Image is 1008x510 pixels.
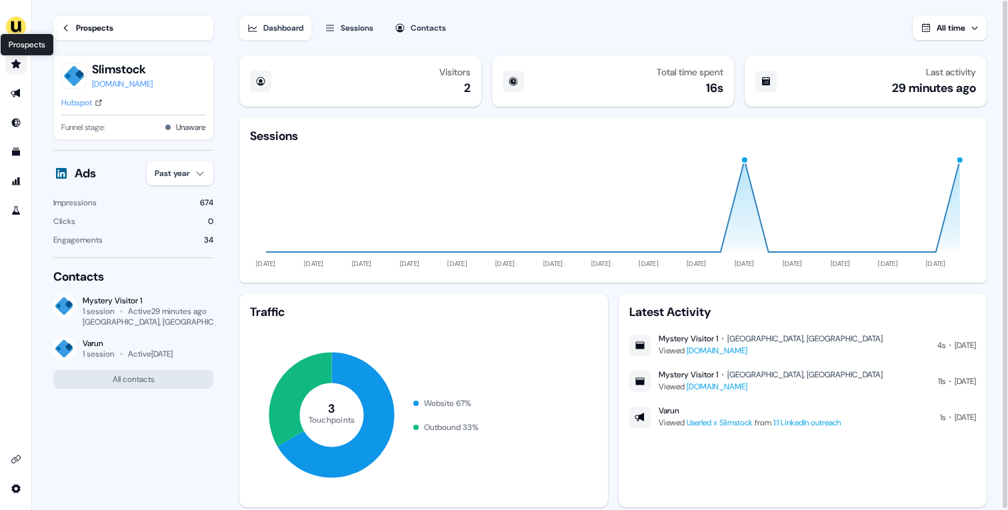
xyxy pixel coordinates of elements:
div: Prospects [76,21,113,35]
tspan: [DATE] [400,259,420,268]
div: Impressions [53,196,97,209]
button: Unaware [176,121,205,134]
div: Varun [659,405,679,416]
div: Viewed [659,380,883,393]
div: Sessions [341,21,373,35]
a: Go to integrations [5,478,27,499]
div: Clicks [53,215,75,228]
tspan: [DATE] [687,259,707,268]
div: 11s [938,375,945,388]
tspan: [DATE] [448,259,468,268]
tspan: [DATE] [831,259,851,268]
div: [GEOGRAPHIC_DATA], [GEOGRAPHIC_DATA] [83,317,239,327]
a: [DOMAIN_NAME] [92,77,153,91]
div: Outbound 33 % [424,421,479,434]
div: 2 [464,80,471,96]
tspan: [DATE] [639,259,659,268]
a: Prospects [53,16,213,40]
a: Go to outbound experience [5,83,27,104]
a: Go to experiments [5,200,27,221]
div: Engagements [53,233,103,247]
button: Slimstock [92,61,153,77]
div: Varun [83,338,173,349]
div: Mystery Visitor 1 [659,333,718,344]
div: Website 67 % [424,397,471,410]
div: Viewed from [659,416,841,429]
a: [DOMAIN_NAME] [687,345,747,356]
div: Active 29 minutes ago [128,306,207,317]
tspan: [DATE] [304,259,324,268]
tspan: [DATE] [543,259,563,268]
div: 1 session [83,306,115,317]
tspan: Touchpoints [309,414,355,425]
div: Latest Activity [629,304,976,320]
tspan: [DATE] [352,259,372,268]
a: Go to Inbound [5,112,27,133]
div: 16s [706,80,723,96]
div: Contacts [411,21,446,35]
button: Dashboard [239,16,311,40]
a: Userled x Slimstock [687,417,753,428]
div: Ads [75,165,96,181]
tspan: [DATE] [257,259,277,268]
div: Last activity [926,67,976,77]
div: 0 [208,215,213,228]
div: [GEOGRAPHIC_DATA], [GEOGRAPHIC_DATA] [727,333,883,344]
div: 674 [200,196,213,209]
span: Funnel stage: [61,121,105,134]
tspan: [DATE] [879,259,899,268]
div: [GEOGRAPHIC_DATA], [GEOGRAPHIC_DATA] [727,369,883,380]
a: 1:1 LinkedIn outreach [773,417,841,428]
a: Go to templates [5,141,27,163]
div: Traffic [250,304,597,320]
div: Contacts [53,269,213,285]
tspan: [DATE] [926,259,946,268]
div: Visitors [439,67,471,77]
button: Contacts [387,16,454,40]
div: Hubspot [61,96,92,109]
button: All time [913,16,987,40]
div: Mystery Visitor 1 [659,369,718,380]
span: All time [937,23,965,33]
div: 4s [937,339,945,352]
a: Go to prospects [5,53,27,75]
button: All contacts [53,370,213,389]
a: Go to attribution [5,171,27,192]
div: Sessions [250,128,298,144]
div: Viewed [659,344,883,357]
a: Go to integrations [5,449,27,470]
div: Mystery Visitor 1 [83,295,213,306]
tspan: [DATE] [735,259,755,268]
div: 1s [940,411,945,424]
div: Active [DATE] [128,349,173,359]
div: [DATE] [955,411,976,424]
div: 29 minutes ago [892,80,976,96]
tspan: [DATE] [591,259,611,268]
div: Dashboard [263,21,303,35]
tspan: [DATE] [783,259,803,268]
a: Hubspot [61,96,103,109]
div: [DATE] [955,375,976,388]
tspan: 3 [329,401,335,417]
tspan: [DATE] [495,259,515,268]
a: [DOMAIN_NAME] [687,381,747,392]
div: [DATE] [955,339,976,352]
button: Sessions [317,16,381,40]
button: Past year [147,161,213,185]
div: 1 session [83,349,115,359]
div: Total time spent [657,67,723,77]
div: 34 [204,233,213,247]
